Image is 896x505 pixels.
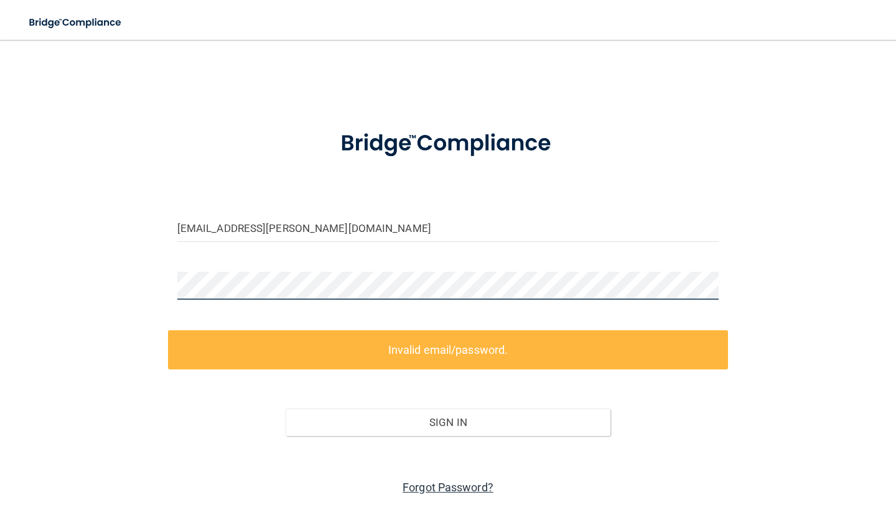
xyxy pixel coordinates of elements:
[317,114,579,173] img: bridge_compliance_login_screen.278c3ca4.svg
[168,330,728,369] label: Invalid email/password.
[177,214,719,242] input: Email
[19,10,133,35] img: bridge_compliance_login_screen.278c3ca4.svg
[403,481,493,494] a: Forgot Password?
[286,409,610,436] button: Sign In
